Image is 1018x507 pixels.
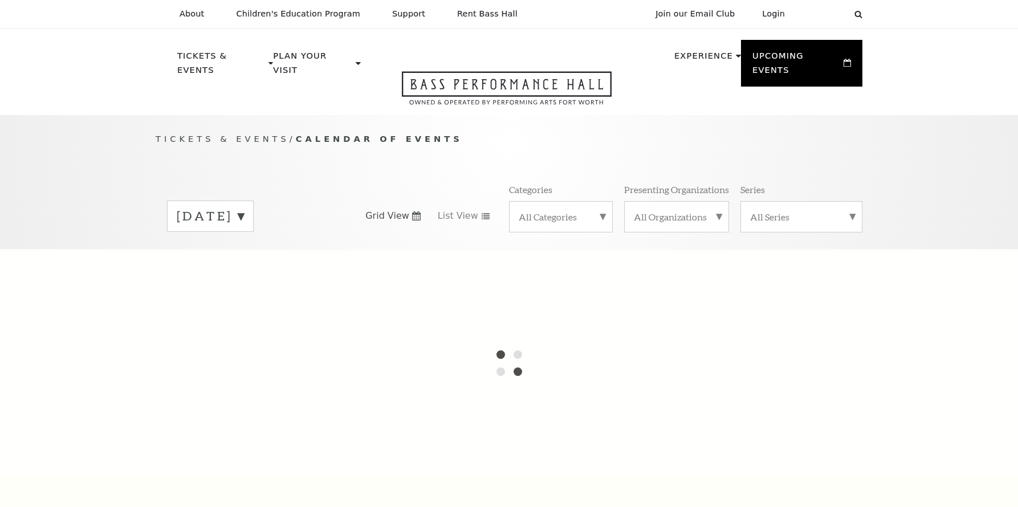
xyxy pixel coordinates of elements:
span: Tickets & Events [156,134,290,144]
p: Support [392,9,425,19]
p: About [180,9,204,19]
label: All Categories [519,211,603,223]
span: Grid View [365,210,409,222]
label: All Organizations [634,211,719,223]
p: Plan Your Visit [273,49,353,84]
p: Presenting Organizations [624,183,729,195]
p: Children's Education Program [236,9,360,19]
select: Select: [803,9,844,19]
p: Upcoming Events [752,49,841,84]
span: Calendar of Events [296,134,463,144]
span: List View [438,210,478,222]
p: Experience [674,49,733,69]
p: / [156,132,862,146]
p: Rent Bass Hall [457,9,518,19]
p: Tickets & Events [177,49,266,84]
p: Series [740,183,765,195]
p: Categories [509,183,552,195]
label: All Series [750,211,853,223]
label: [DATE] [177,207,244,225]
